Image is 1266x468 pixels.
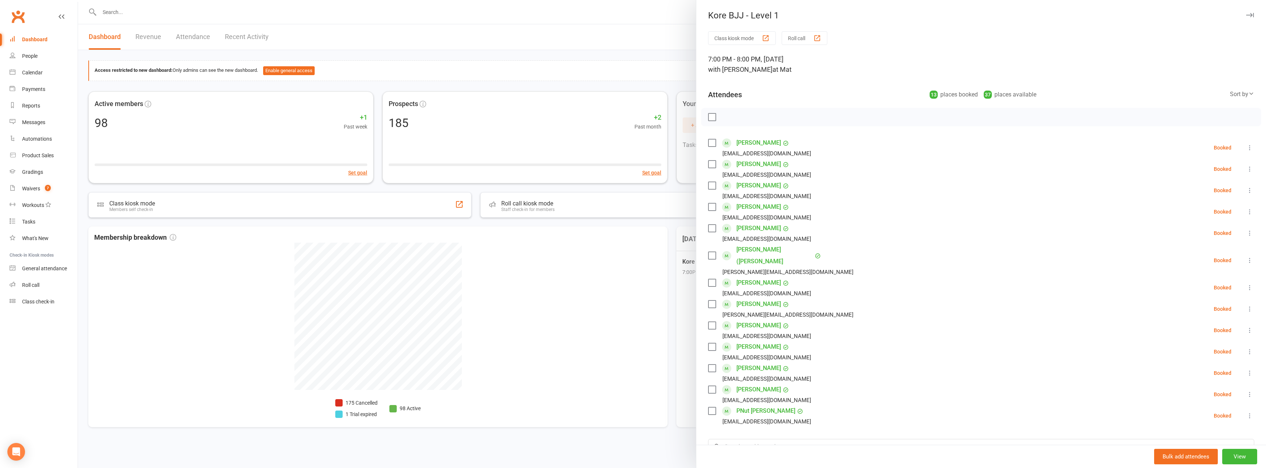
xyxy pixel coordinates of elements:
[722,374,811,384] div: [EMAIL_ADDRESS][DOMAIN_NAME]
[708,66,772,73] span: with [PERSON_NAME]
[930,91,938,99] div: 13
[1214,370,1231,376] div: Booked
[22,53,38,59] div: People
[708,31,776,45] button: Class kiosk mode
[1214,328,1231,333] div: Booked
[22,86,45,92] div: Payments
[1214,413,1231,418] div: Booked
[722,353,811,362] div: [EMAIL_ADDRESS][DOMAIN_NAME]
[10,64,78,81] a: Calendar
[7,443,25,461] div: Open Intercom Messenger
[984,91,992,99] div: 37
[722,310,853,320] div: [PERSON_NAME][EMAIL_ADDRESS][DOMAIN_NAME]
[22,299,54,305] div: Class check-in
[22,103,40,109] div: Reports
[736,137,781,149] a: [PERSON_NAME]
[722,170,811,180] div: [EMAIL_ADDRESS][DOMAIN_NAME]
[22,152,54,158] div: Product Sales
[10,114,78,131] a: Messages
[722,213,811,222] div: [EMAIL_ADDRESS][DOMAIN_NAME]
[772,66,792,73] span: at Mat
[782,31,827,45] button: Roll call
[22,119,45,125] div: Messages
[10,260,78,277] a: General attendance kiosk mode
[736,341,781,353] a: [PERSON_NAME]
[9,7,27,26] a: Clubworx
[22,169,43,175] div: Gradings
[10,164,78,180] a: Gradings
[22,202,44,208] div: Workouts
[22,219,35,225] div: Tasks
[736,362,781,374] a: [PERSON_NAME]
[1214,285,1231,290] div: Booked
[10,31,78,48] a: Dashboard
[722,289,811,298] div: [EMAIL_ADDRESS][DOMAIN_NAME]
[10,197,78,214] a: Workouts
[736,244,813,267] a: [PERSON_NAME] ([PERSON_NAME]
[10,214,78,230] a: Tasks
[1214,188,1231,193] div: Booked
[10,48,78,64] a: People
[1214,306,1231,312] div: Booked
[736,405,795,417] a: PNut [PERSON_NAME]
[722,331,811,341] div: [EMAIL_ADDRESS][DOMAIN_NAME]
[722,149,811,158] div: [EMAIL_ADDRESS][DOMAIN_NAME]
[1214,166,1231,172] div: Booked
[22,265,67,271] div: General attendance
[10,293,78,310] a: Class kiosk mode
[1222,449,1257,464] button: View
[722,267,853,277] div: [PERSON_NAME][EMAIL_ADDRESS][DOMAIN_NAME]
[10,277,78,293] a: Roll call
[984,89,1036,100] div: places available
[708,89,742,100] div: Attendees
[736,277,781,289] a: [PERSON_NAME]
[930,89,978,100] div: places booked
[22,136,52,142] div: Automations
[10,98,78,114] a: Reports
[1214,258,1231,263] div: Booked
[736,384,781,395] a: [PERSON_NAME]
[722,417,811,426] div: [EMAIL_ADDRESS][DOMAIN_NAME]
[736,222,781,234] a: [PERSON_NAME]
[1214,392,1231,397] div: Booked
[722,395,811,405] div: [EMAIL_ADDRESS][DOMAIN_NAME]
[22,36,47,42] div: Dashboard
[22,70,43,75] div: Calendar
[22,282,39,288] div: Roll call
[1214,231,1231,236] div: Booked
[708,54,1254,75] div: 7:00 PM - 8:00 PM, [DATE]
[1230,89,1254,99] div: Sort by
[736,201,781,213] a: [PERSON_NAME]
[22,186,40,191] div: Waivers
[1214,349,1231,354] div: Booked
[736,158,781,170] a: [PERSON_NAME]
[10,147,78,164] a: Product Sales
[1214,209,1231,214] div: Booked
[736,180,781,191] a: [PERSON_NAME]
[722,191,811,201] div: [EMAIL_ADDRESS][DOMAIN_NAME]
[708,439,1254,454] input: Search to add attendees
[736,298,781,310] a: [PERSON_NAME]
[22,235,49,241] div: What's New
[10,131,78,147] a: Automations
[10,81,78,98] a: Payments
[736,320,781,331] a: [PERSON_NAME]
[1214,145,1231,150] div: Booked
[1154,449,1218,464] button: Bulk add attendees
[722,234,811,244] div: [EMAIL_ADDRESS][DOMAIN_NAME]
[10,180,78,197] a: Waivers 7
[45,185,51,191] span: 7
[10,230,78,247] a: What's New
[696,10,1266,21] div: Kore BJJ - Level 1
